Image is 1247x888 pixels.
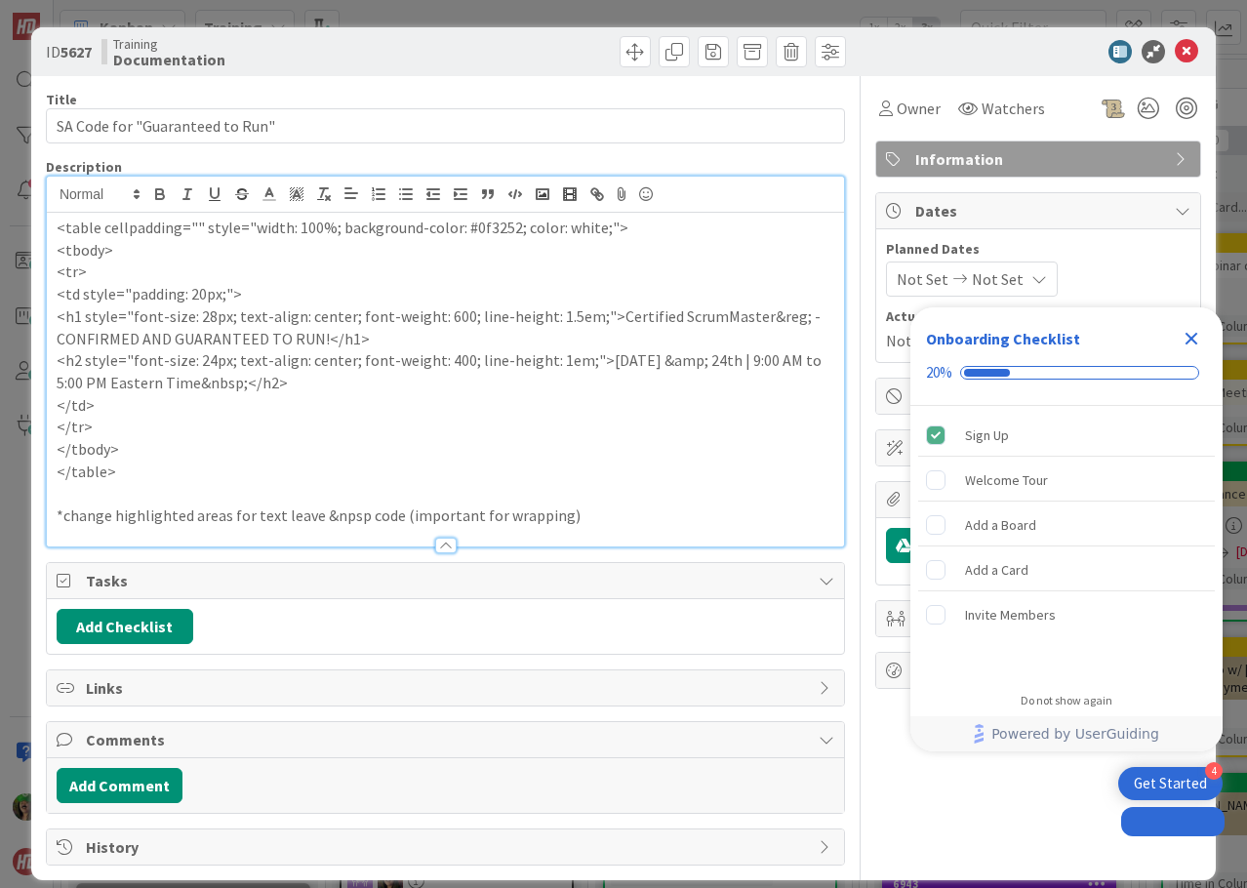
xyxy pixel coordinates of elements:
[918,459,1215,502] div: Welcome Tour is incomplete.
[1134,774,1207,793] div: Get Started
[57,349,834,393] p: <h2 style="font-size: 24px; text-align: center; font-weight: 400; line-height: 1em;">[DATE] &amp;...
[1118,767,1223,800] div: Open Get Started checklist, remaining modules: 4
[1176,323,1207,354] div: Close Checklist
[1021,693,1112,708] div: Do not show again
[910,716,1223,751] div: Footer
[915,199,1165,222] span: Dates
[57,394,834,417] p: </td>
[86,728,809,751] span: Comments
[57,217,834,239] p: <table cellpadding="" style="width: 100%; background-color: #0f3252; color: white;">
[886,329,989,352] span: Not Started Yet
[991,722,1159,746] span: Powered by UserGuiding
[926,364,1207,382] div: Checklist progress: 20%
[886,306,1190,327] span: Actual Dates
[982,97,1045,120] span: Watchers
[46,40,92,63] span: ID
[926,327,1080,350] div: Onboarding Checklist
[897,97,941,120] span: Owner
[60,42,92,61] b: 5627
[965,603,1056,626] div: Invite Members
[57,261,834,283] p: <tr>
[57,416,834,438] p: </tr>
[86,835,809,859] span: History
[57,438,834,461] p: </tbody>
[972,267,1024,291] span: Not Set
[46,91,77,108] label: Title
[113,52,225,67] b: Documentation
[57,768,182,803] button: Add Comment
[57,283,834,305] p: <td style="padding: 20px;">
[965,468,1048,492] div: Welcome Tour
[57,505,834,527] p: *change highlighted areas for text leave &npsp code (important for wrapping)
[910,406,1223,680] div: Checklist items
[113,36,225,52] span: Training
[1205,762,1223,780] div: 4
[915,147,1165,171] span: Information
[86,676,809,700] span: Links
[57,609,193,644] button: Add Checklist
[886,239,1190,260] span: Planned Dates
[897,267,948,291] span: Not Set
[910,307,1223,751] div: Checklist Container
[965,513,1036,537] div: Add a Board
[918,414,1215,457] div: Sign Up is complete.
[86,569,809,592] span: Tasks
[46,108,845,143] input: type card name here...
[57,305,834,349] p: <h1 style="font-size: 28px; text-align: center; font-weight: 600; line-height: 1.5em;">Certified ...
[918,504,1215,546] div: Add a Board is incomplete.
[57,461,834,483] p: </table>
[918,548,1215,591] div: Add a Card is incomplete.
[965,558,1028,582] div: Add a Card
[46,158,122,176] span: Description
[965,424,1009,447] div: Sign Up
[926,364,952,382] div: 20%
[920,716,1213,751] a: Powered by UserGuiding
[918,593,1215,636] div: Invite Members is incomplete.
[57,239,834,262] p: <tbody>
